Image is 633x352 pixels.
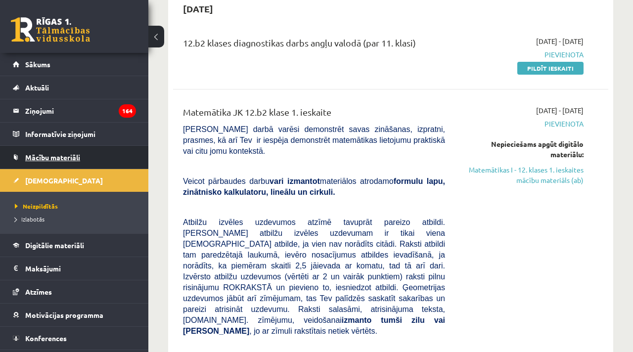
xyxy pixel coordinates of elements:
span: Aktuāli [25,83,49,92]
b: vari izmantot [270,177,320,185]
span: Pievienota [460,49,584,60]
a: Ziņojumi164 [13,99,136,122]
span: Digitālie materiāli [25,241,84,250]
span: Izlabotās [15,215,45,223]
span: Neizpildītās [15,202,58,210]
a: Mācību materiāli [13,146,136,169]
a: Informatīvie ziņojumi [13,123,136,145]
span: [DATE] - [DATE] [536,36,584,46]
a: Digitālie materiāli [13,234,136,257]
div: Nepieciešams apgūt digitālo materiālu: [460,139,584,160]
b: formulu lapu, zinātnisko kalkulatoru, lineālu un cirkuli. [183,177,445,196]
span: Motivācijas programma [25,310,103,319]
a: Aktuāli [13,76,136,99]
span: Sākums [25,60,50,69]
legend: Ziņojumi [25,99,136,122]
span: Mācību materiāli [25,153,80,162]
span: Atbilžu izvēles uzdevumos atzīmē tavuprāt pareizo atbildi. [PERSON_NAME] atbilžu izvēles uzdevuma... [183,218,445,335]
span: Konferences [25,334,67,343]
legend: Informatīvie ziņojumi [25,123,136,145]
div: 12.b2 klases diagnostikas darbs angļu valodā (par 11. klasi) [183,36,445,54]
span: [DEMOGRAPHIC_DATA] [25,176,103,185]
a: Atzīmes [13,280,136,303]
span: Veicot pārbaudes darbu materiālos atrodamo [183,177,445,196]
span: [PERSON_NAME] darbā varēsi demonstrēt savas zināšanas, izpratni, prasmes, kā arī Tev ir iespēja d... [183,125,445,155]
i: 164 [119,104,136,118]
a: Rīgas 1. Tālmācības vidusskola [11,17,90,42]
a: Motivācijas programma [13,304,136,326]
a: [DEMOGRAPHIC_DATA] [13,169,136,192]
a: Konferences [13,327,136,350]
a: Sākums [13,53,136,76]
a: Izlabotās [15,215,138,223]
a: Matemātikas I - 12. klases 1. ieskaites mācību materiāls (ab) [460,165,584,185]
legend: Maksājumi [25,257,136,280]
a: Neizpildītās [15,202,138,211]
span: [DATE] - [DATE] [536,105,584,116]
b: izmanto [342,316,371,324]
a: Maksājumi [13,257,136,280]
span: Atzīmes [25,287,52,296]
span: Pievienota [460,119,584,129]
a: Pildīt ieskaiti [517,62,584,75]
div: Matemātika JK 12.b2 klase 1. ieskaite [183,105,445,124]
